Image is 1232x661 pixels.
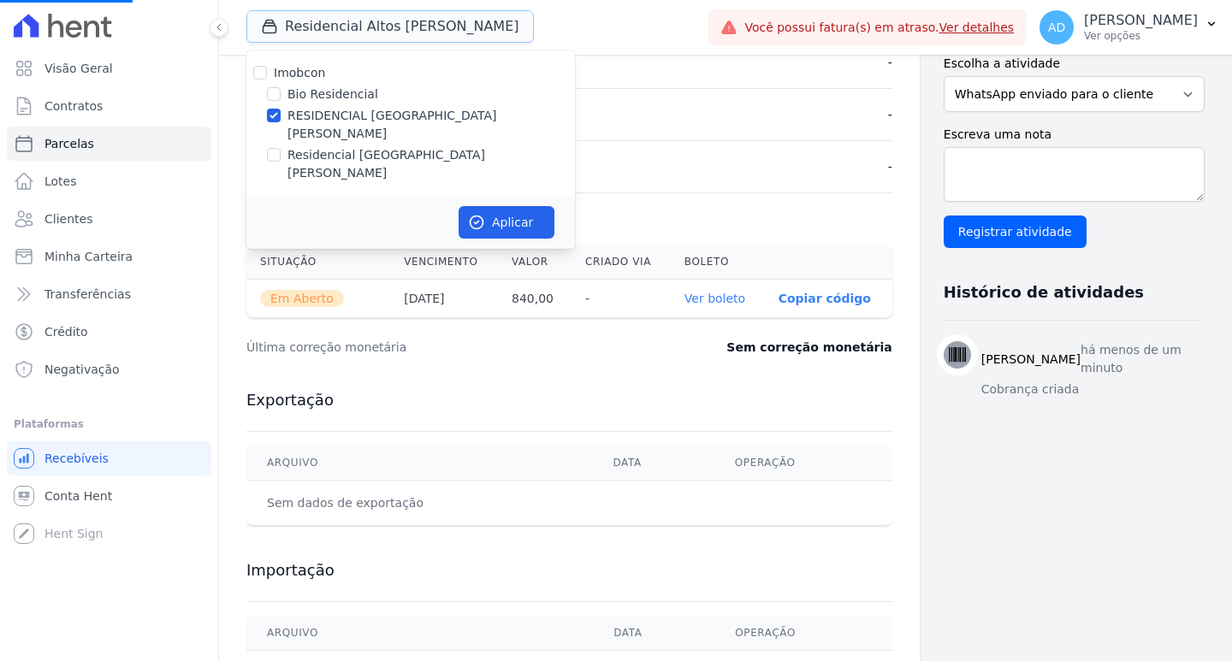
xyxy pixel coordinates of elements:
p: há menos de um minuto [1081,341,1205,377]
button: Copiar código [779,292,871,305]
a: Visão Geral [7,51,211,86]
th: Operação [714,446,892,481]
td: Sem dados de exportação [246,481,592,526]
th: Data [592,446,714,481]
p: Cobrança criada [981,381,1205,398]
th: Operação [714,616,892,651]
span: Minha Carteira [44,248,133,265]
a: Ver detalhes [939,21,1015,34]
p: Ver opções [1084,29,1198,43]
h3: Importação [246,560,892,581]
div: Plataformas [14,414,204,434]
dt: Última correção monetária [246,339,628,356]
label: Imobcon [274,66,325,80]
th: Situação [246,245,390,280]
span: Transferências [44,286,131,303]
label: Escolha a atividade [944,55,1205,73]
span: Contratos [44,97,103,115]
span: Conta Hent [44,487,112,505]
a: Minha Carteira [7,239,211,274]
button: Aplicar [459,206,554,239]
span: Parcelas [44,135,94,152]
span: Você possui fatura(s) em atraso. [744,19,1014,37]
a: Recebíveis [7,441,211,475]
a: Transferências [7,277,211,311]
label: Bio Residencial [287,86,378,103]
span: AD [1048,21,1065,33]
th: Criado via [572,245,671,280]
p: [PERSON_NAME] [1084,12,1198,29]
a: Lotes [7,164,211,198]
a: Parcelas [7,127,211,161]
button: AD [PERSON_NAME] Ver opções [1026,3,1232,51]
span: Lotes [44,173,77,190]
th: Arquivo [246,446,592,481]
span: Visão Geral [44,60,113,77]
h3: Exportação [246,390,892,410]
span: Recebíveis [44,450,109,467]
th: Data [593,616,714,651]
input: Registrar atividade [944,215,1087,248]
dd: - [888,106,892,123]
dd: Sem correção monetária [726,339,891,356]
th: Arquivo [246,616,593,651]
a: Clientes [7,202,211,236]
label: Residencial [GEOGRAPHIC_DATA][PERSON_NAME] [287,146,575,182]
th: Vencimento [390,245,498,280]
a: Ver boleto [684,292,745,305]
span: Crédito [44,323,88,340]
a: Crédito [7,315,211,349]
dd: - [888,158,892,175]
label: Escreva uma nota [944,126,1205,144]
th: [DATE] [390,280,498,318]
label: RESIDENCIAL [GEOGRAPHIC_DATA][PERSON_NAME] [287,107,575,143]
span: Clientes [44,210,92,227]
th: 840,00 [498,280,572,318]
h3: Histórico de atividades [944,282,1144,303]
button: Residencial Altos [PERSON_NAME] [246,10,534,43]
span: Em Aberto [260,290,344,307]
a: Conta Hent [7,479,211,513]
th: Valor [498,245,572,280]
span: Negativação [44,361,120,378]
th: - [572,280,671,318]
h3: [PERSON_NAME] [981,351,1081,369]
th: Boleto [671,245,765,280]
a: Contratos [7,89,211,123]
a: Negativação [7,352,211,387]
dd: - [888,54,892,71]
